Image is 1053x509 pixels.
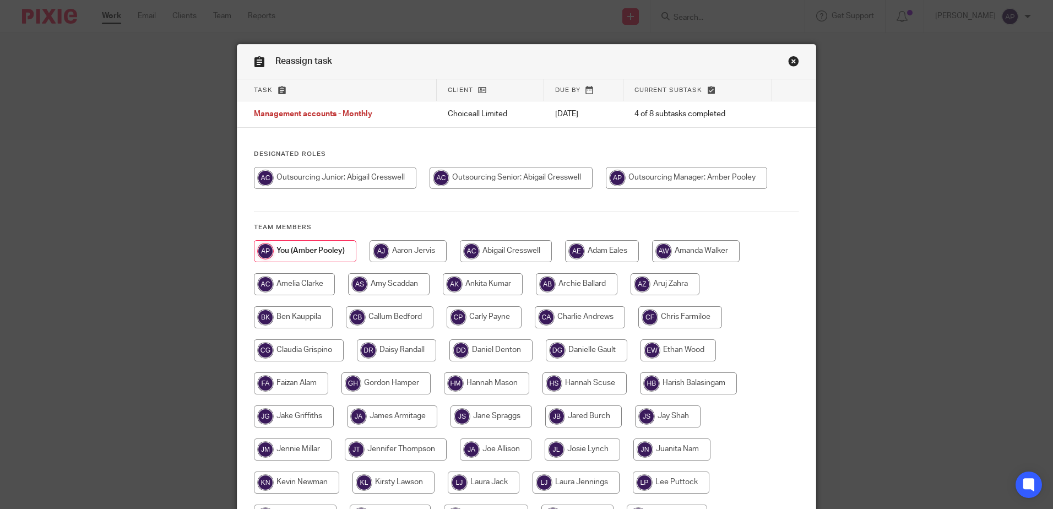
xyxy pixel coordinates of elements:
[555,87,580,93] span: Due by
[254,87,273,93] span: Task
[623,101,772,128] td: 4 of 8 subtasks completed
[448,87,473,93] span: Client
[555,109,613,120] p: [DATE]
[275,57,332,66] span: Reassign task
[634,87,702,93] span: Current subtask
[254,111,372,118] span: Management accounts - Monthly
[788,56,799,71] a: Close this dialog window
[448,109,533,120] p: Choiceall Limited
[254,150,799,159] h4: Designated Roles
[254,223,799,232] h4: Team members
